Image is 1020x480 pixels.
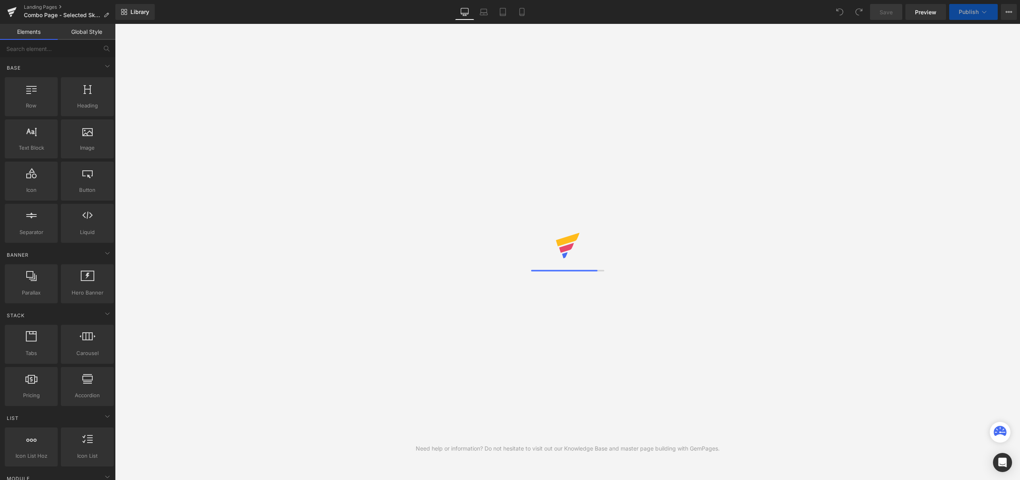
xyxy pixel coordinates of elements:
[949,4,998,20] button: Publish
[63,289,111,297] span: Hero Banner
[493,4,512,20] a: Tablet
[63,452,111,460] span: Icon List
[6,251,29,259] span: Banner
[7,391,55,400] span: Pricing
[63,186,111,194] span: Button
[130,8,149,16] span: Library
[63,391,111,400] span: Accordion
[880,8,893,16] span: Save
[915,8,936,16] span: Preview
[7,144,55,152] span: Text Block
[63,101,111,110] span: Heading
[7,101,55,110] span: Row
[7,228,55,236] span: Separator
[63,228,111,236] span: Liquid
[7,452,55,460] span: Icon List Hoz
[24,4,115,10] a: Landing Pages
[416,444,720,453] div: Need help or information? Do not hesitate to visit out our Knowledge Base and master page buildin...
[58,24,115,40] a: Global Style
[6,64,21,72] span: Base
[115,4,155,20] a: New Library
[512,4,531,20] a: Mobile
[7,349,55,357] span: Tabs
[6,312,25,319] span: Stack
[993,453,1012,472] div: Open Intercom Messenger
[455,4,474,20] a: Desktop
[474,4,493,20] a: Laptop
[7,289,55,297] span: Parallax
[851,4,867,20] button: Redo
[959,9,979,15] span: Publish
[24,12,100,18] span: Combo Page - Selected Skincare Sets | Face Care Combos | Skincare Gift Sets
[6,414,19,422] span: List
[1001,4,1017,20] button: More
[832,4,848,20] button: Undo
[7,186,55,194] span: Icon
[63,144,111,152] span: Image
[905,4,946,20] a: Preview
[63,349,111,357] span: Carousel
